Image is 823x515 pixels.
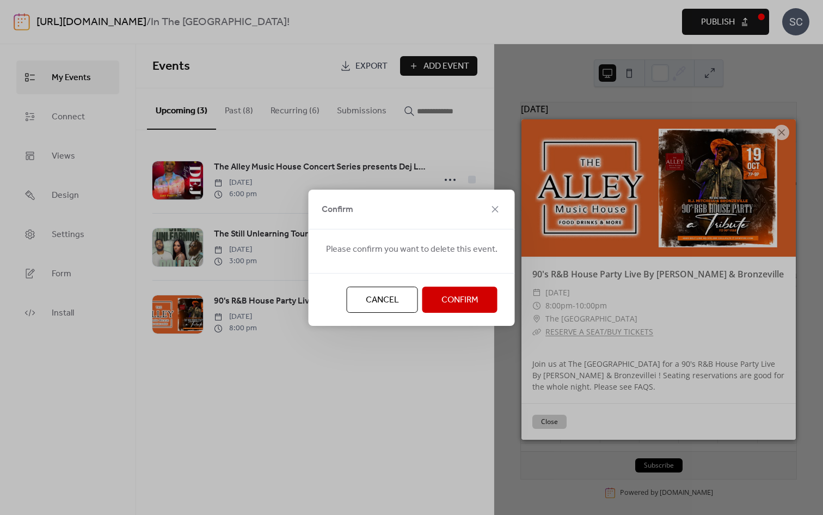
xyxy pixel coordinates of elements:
[322,203,353,216] span: Confirm
[326,243,498,256] span: Please confirm you want to delete this event.
[347,287,418,313] button: Cancel
[366,294,399,307] span: Cancel
[441,294,478,307] span: Confirm
[422,287,498,313] button: Confirm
